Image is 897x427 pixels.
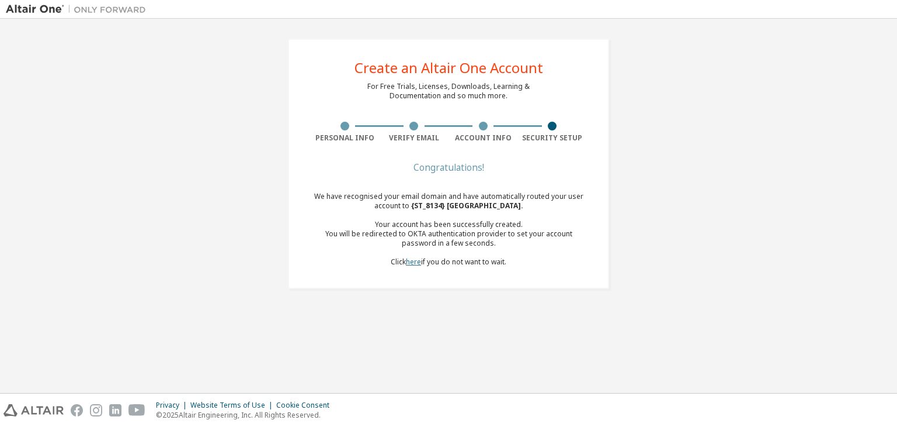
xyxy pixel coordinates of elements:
img: altair_logo.svg [4,404,64,416]
div: Website Terms of Use [190,401,276,410]
img: youtube.svg [128,404,145,416]
div: For Free Trials, Licenses, Downloads, Learning & Documentation and so much more. [367,82,530,101]
img: instagram.svg [90,404,102,416]
img: facebook.svg [71,404,83,416]
p: © 2025 Altair Engineering, Inc. All Rights Reserved. [156,410,336,420]
div: Security Setup [518,133,587,143]
div: Personal Info [310,133,380,143]
div: We have recognised your email domain and have automatically routed your user account to Click if ... [310,192,587,267]
div: Account Info [448,133,518,143]
span: {ST_8134} [GEOGRAPHIC_DATA] . [411,201,523,211]
div: Your account has been successfully created. [310,220,587,229]
img: Altair One [6,4,152,15]
div: Congratulations! [310,164,587,171]
div: Cookie Consent [276,401,336,410]
div: Verify Email [380,133,449,143]
img: linkedin.svg [109,404,121,416]
div: Privacy [156,401,190,410]
div: Create an Altair One Account [354,61,543,75]
a: here [406,257,421,267]
div: You will be redirected to OKTA authentication provider to set your account password in a few seco... [310,229,587,248]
